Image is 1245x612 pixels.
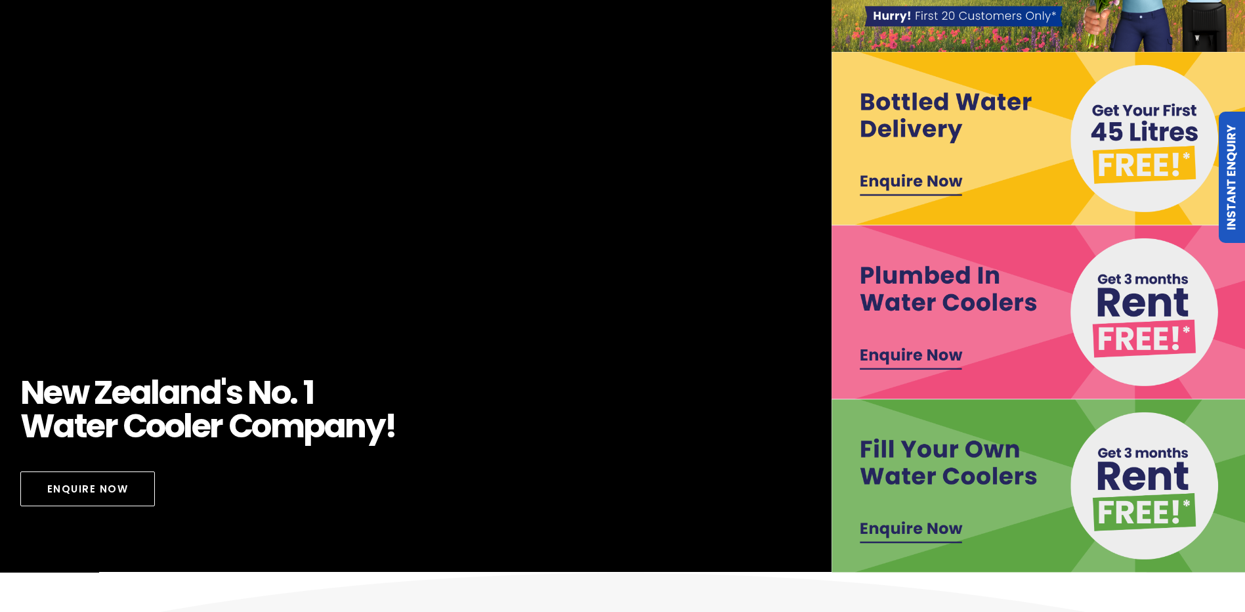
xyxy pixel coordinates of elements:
span: n [345,410,366,443]
span: ' [221,376,226,409]
span: 1 [303,376,314,409]
span: a [159,376,180,409]
span: e [192,410,210,443]
a: Enquire Now [20,471,156,506]
span: o [165,410,184,443]
span: l [183,410,192,443]
span: o [251,410,270,443]
span: d [200,376,221,409]
span: a [324,410,345,443]
span: C [228,410,252,443]
span: Z [94,376,112,409]
span: t [74,410,87,443]
a: Instant Enquiry [1219,112,1245,243]
span: s [226,376,242,409]
iframe: Chatbot [1158,525,1227,594]
span: y [366,410,385,443]
span: o [271,376,290,409]
span: r [209,410,222,443]
span: e [43,376,62,409]
span: N [247,376,271,409]
span: w [62,376,89,409]
span: e [86,410,104,443]
span: e [112,376,130,409]
span: . [289,376,297,409]
span: a [130,376,151,409]
span: C [123,410,146,443]
span: o [146,410,165,443]
span: ! [385,410,396,443]
span: l [150,376,159,409]
span: r [104,410,117,443]
span: n [179,376,200,409]
span: N [20,376,44,409]
span: p [303,410,324,443]
span: a [53,410,74,443]
span: m [270,410,304,443]
span: W [20,410,54,443]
